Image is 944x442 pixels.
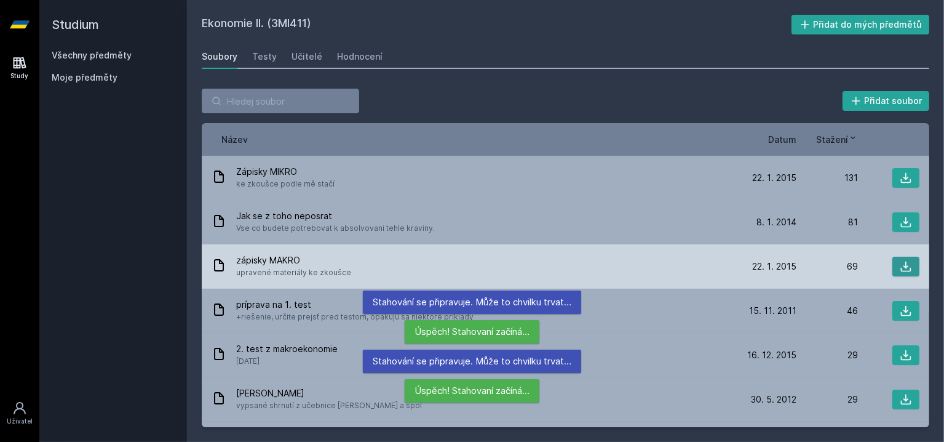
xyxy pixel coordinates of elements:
[236,400,422,412] span: vypsané shrnutí z učebnice [PERSON_NAME] a spol
[52,50,132,60] a: Všechny předměty
[236,178,335,190] span: ke zkoušce podle mě stačí
[796,305,858,317] div: 46
[11,71,29,81] div: Study
[756,216,796,228] span: 8. 1. 2014
[236,355,338,368] span: [DATE]
[52,71,117,84] span: Moje předměty
[236,254,351,267] span: zápisky MAKRO
[7,417,33,426] div: Uživatel
[252,44,277,69] a: Testy
[752,172,796,184] span: 22. 1. 2015
[768,133,796,146] button: Datum
[816,133,848,146] span: Stažení
[202,15,791,34] h2: Ekonomie II. (3MI411)
[363,291,581,314] div: Stahování se připravuje. Může to chvilku trvat…
[202,89,359,113] input: Hledej soubor
[2,395,37,432] a: Uživatel
[292,50,322,63] div: Učitelé
[236,299,474,311] span: príprava na 1. test
[236,222,435,235] span: Vse co budete potrebovat k absolvovani tehle kraviny.
[337,50,383,63] div: Hodnocení
[236,267,351,279] span: upravené materiály ke zkoušce
[236,210,435,222] span: Jak se z toho neposrat
[816,133,858,146] button: Stažení
[751,393,796,406] span: 30. 5. 2012
[236,343,338,355] span: 2. test z makroekonomie
[405,320,539,344] div: Úspěch! Stahovaní začíná…
[337,44,383,69] a: Hodnocení
[796,260,858,273] div: 69
[2,49,37,87] a: Study
[363,350,581,373] div: Stahování se připravuje. Může to chvilku trvat…
[796,172,858,184] div: 131
[749,305,796,317] span: 15. 11. 2011
[292,44,322,69] a: Učitelé
[796,216,858,228] div: 81
[747,349,796,361] span: 16. 12. 2015
[252,50,277,63] div: Testy
[405,379,539,403] div: Úspěch! Stahovaní začíná…
[236,311,474,323] span: +riešenie, určite prejsť pred testom, opakujú sa niektoré príklady
[796,349,858,361] div: 29
[752,260,796,273] span: 22. 1. 2015
[843,91,930,111] button: Přidat soubor
[236,387,422,400] span: [PERSON_NAME]
[796,393,858,406] div: 29
[202,50,237,63] div: Soubory
[791,15,930,34] button: Přidat do mých předmětů
[202,44,237,69] a: Soubory
[236,166,335,178] span: Zápisky MIKRO
[221,133,248,146] button: Název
